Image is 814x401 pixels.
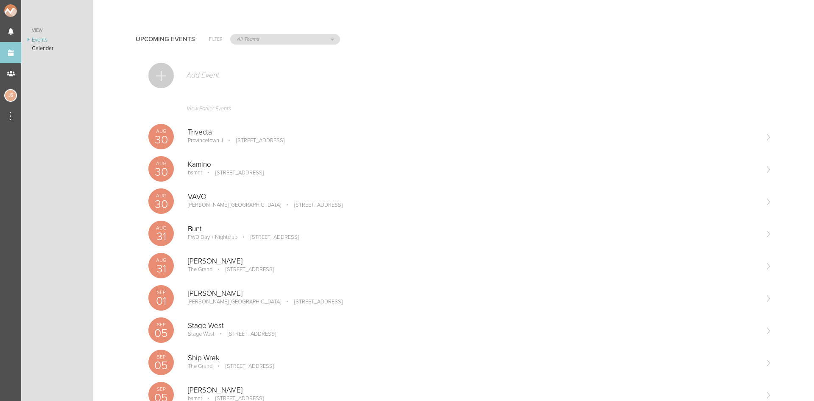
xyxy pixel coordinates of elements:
p: [STREET_ADDRESS] [214,266,274,273]
img: NOMAD [4,4,52,17]
p: [STREET_ADDRESS] [216,331,276,337]
p: [STREET_ADDRESS] [203,169,264,176]
p: The Grand [188,363,212,370]
p: Aug [148,258,174,263]
p: [STREET_ADDRESS] [214,363,274,370]
p: 31 [148,231,174,242]
p: [STREET_ADDRESS] [224,137,284,144]
p: 30 [148,199,174,210]
p: [PERSON_NAME] [188,257,758,266]
p: Sep [148,354,174,359]
p: 30 [148,134,174,146]
p: Aug [148,161,174,166]
p: Aug [148,129,174,134]
p: Sep [148,290,174,295]
p: 01 [148,295,174,307]
p: [PERSON_NAME] [188,386,758,395]
p: The Grand [188,266,212,273]
p: Aug [148,225,174,230]
p: FWD Day + Nightclub [188,234,237,241]
p: Trivecta [188,128,758,137]
p: Kamino [188,160,758,169]
p: [STREET_ADDRESS] [282,202,343,208]
a: Calendar [21,44,93,53]
p: Sep [148,322,174,327]
p: Stage West [188,322,758,330]
p: Provincetown II [188,137,223,144]
p: 05 [148,328,174,339]
p: bsmnt [188,169,202,176]
p: [PERSON_NAME] [188,289,758,298]
div: Jessica Smith [4,89,17,102]
p: 05 [148,360,174,371]
p: Ship Wrek [188,354,758,362]
p: Sep [148,387,174,392]
a: Events [21,36,93,44]
p: 30 [148,166,174,178]
p: [STREET_ADDRESS] [239,234,299,241]
p: [STREET_ADDRESS] [282,298,343,305]
p: Add Event [186,71,219,80]
p: VAVO [188,193,758,201]
p: 31 [148,263,174,275]
h6: Filter [209,36,223,43]
p: Stage West [188,331,215,337]
p: Bunt [188,225,758,233]
p: Aug [148,193,174,198]
a: View Earlier Events [148,101,772,121]
h4: Upcoming Events [136,36,195,43]
p: [PERSON_NAME] [GEOGRAPHIC_DATA] [188,298,281,305]
a: View [21,25,93,36]
p: [PERSON_NAME] [GEOGRAPHIC_DATA] [188,202,281,208]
